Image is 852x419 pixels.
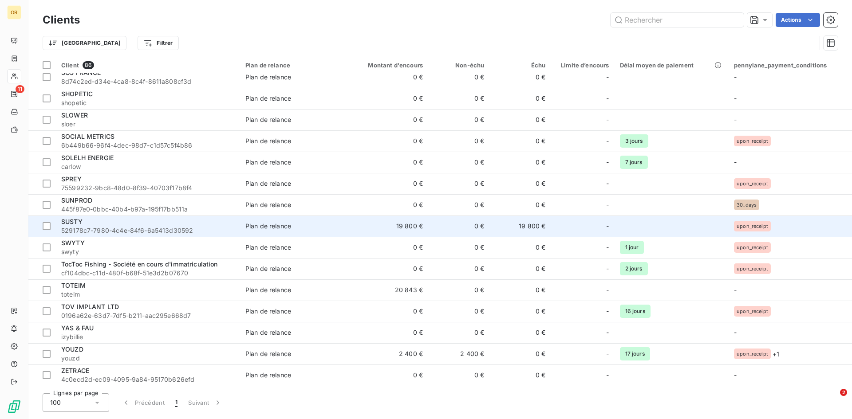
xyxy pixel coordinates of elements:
[428,258,489,279] td: 0 €
[245,222,291,231] div: Plan de relance
[428,194,489,215] td: 0 €
[734,94,737,102] span: -
[620,241,644,254] span: 1 jour
[606,137,609,145] span: -
[61,141,235,150] span: 6b449b66-96f4-4dec-98d7-c1d57c5f4b86
[737,309,768,314] span: upon_receipt
[61,196,92,204] span: SUNPROD
[61,218,83,225] span: SUSTY
[737,223,768,229] span: upon_receipt
[245,286,291,294] div: Plan de relance
[773,349,779,359] span: + 1
[737,266,768,271] span: upon_receipt
[606,179,609,188] span: -
[61,226,235,235] span: 529178c7-7980-4c4e-84f6-6a5413d30592
[346,194,428,215] td: 0 €
[428,152,489,173] td: 0 €
[620,305,651,318] span: 16 jours
[489,152,551,173] td: 0 €
[489,279,551,301] td: 0 €
[734,329,737,336] span: -
[61,290,235,299] span: toteim
[489,67,551,88] td: 0 €
[175,398,177,407] span: 1
[346,67,428,88] td: 0 €
[61,269,235,278] span: cf104dbc-c11d-480f-b68f-51e3d2b07670
[61,62,79,69] span: Client
[61,260,218,268] span: TocToc Fishing - Société en cours d'immatriculation
[737,138,768,144] span: upon_receipt
[776,13,820,27] button: Actions
[346,322,428,343] td: 0 €
[346,343,428,364] td: 2 400 €
[734,116,737,123] span: -
[495,62,545,69] div: Échu
[428,130,489,152] td: 0 €
[346,215,428,237] td: 19 800 €
[61,303,119,310] span: TOV IMPLANT LTD
[245,371,291,380] div: Plan de relance
[245,328,291,337] div: Plan de relance
[489,301,551,322] td: 0 €
[620,262,648,275] span: 2 jours
[737,181,768,186] span: upon_receipt
[346,173,428,194] td: 0 €
[61,282,86,289] span: TOTEIM
[489,258,551,279] td: 0 €
[245,200,291,209] div: Plan de relance
[61,154,114,161] span: SOLELH ENERGIE
[61,324,94,332] span: YAS & FAU
[245,73,291,82] div: Plan de relance
[346,364,428,386] td: 0 €
[489,130,551,152] td: 0 €
[734,286,737,294] span: -
[428,343,489,364] td: 2 400 €
[61,375,235,384] span: 4c0ecd2d-ec09-4095-9a84-95170b626efd
[620,347,650,360] span: 17 jours
[61,120,235,129] span: sloer
[606,115,609,124] span: -
[734,73,737,81] span: -
[43,36,126,50] button: [GEOGRAPHIC_DATA]
[489,215,551,237] td: 19 800 €
[245,264,291,273] div: Plan de relance
[489,109,551,130] td: 0 €
[620,156,648,169] span: 7 jours
[346,88,428,109] td: 0 €
[606,371,609,380] span: -
[428,215,489,237] td: 0 €
[346,258,428,279] td: 0 €
[43,12,80,28] h3: Clients
[245,349,291,358] div: Plan de relance
[245,158,291,167] div: Plan de relance
[346,237,428,258] td: 0 €
[245,243,291,252] div: Plan de relance
[245,137,291,145] div: Plan de relance
[346,279,428,301] td: 20 843 €
[606,328,609,337] span: -
[489,237,551,258] td: 0 €
[61,205,235,214] span: 445f87e0-0bbc-40b4-b97a-195f17bb511a
[606,94,609,103] span: -
[606,286,609,294] span: -
[489,343,551,364] td: 0 €
[61,333,235,341] span: izybillie
[351,62,423,69] div: Montant d'encours
[61,367,89,374] span: ZETRACE
[61,184,235,192] span: 75599232-9bc8-48d0-8f39-40703f17b8f4
[61,247,235,256] span: swyty
[61,162,235,171] span: carlow
[489,88,551,109] td: 0 €
[61,90,93,98] span: SHOPETIC
[346,130,428,152] td: 0 €
[737,245,768,250] span: upon_receipt
[428,173,489,194] td: 0 €
[489,322,551,343] td: 0 €
[245,307,291,316] div: Plan de relance
[61,175,82,183] span: SPREY
[734,158,737,166] span: -
[245,179,291,188] div: Plan de relance
[428,237,489,258] td: 0 €
[489,194,551,215] td: 0 €
[606,200,609,209] span: -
